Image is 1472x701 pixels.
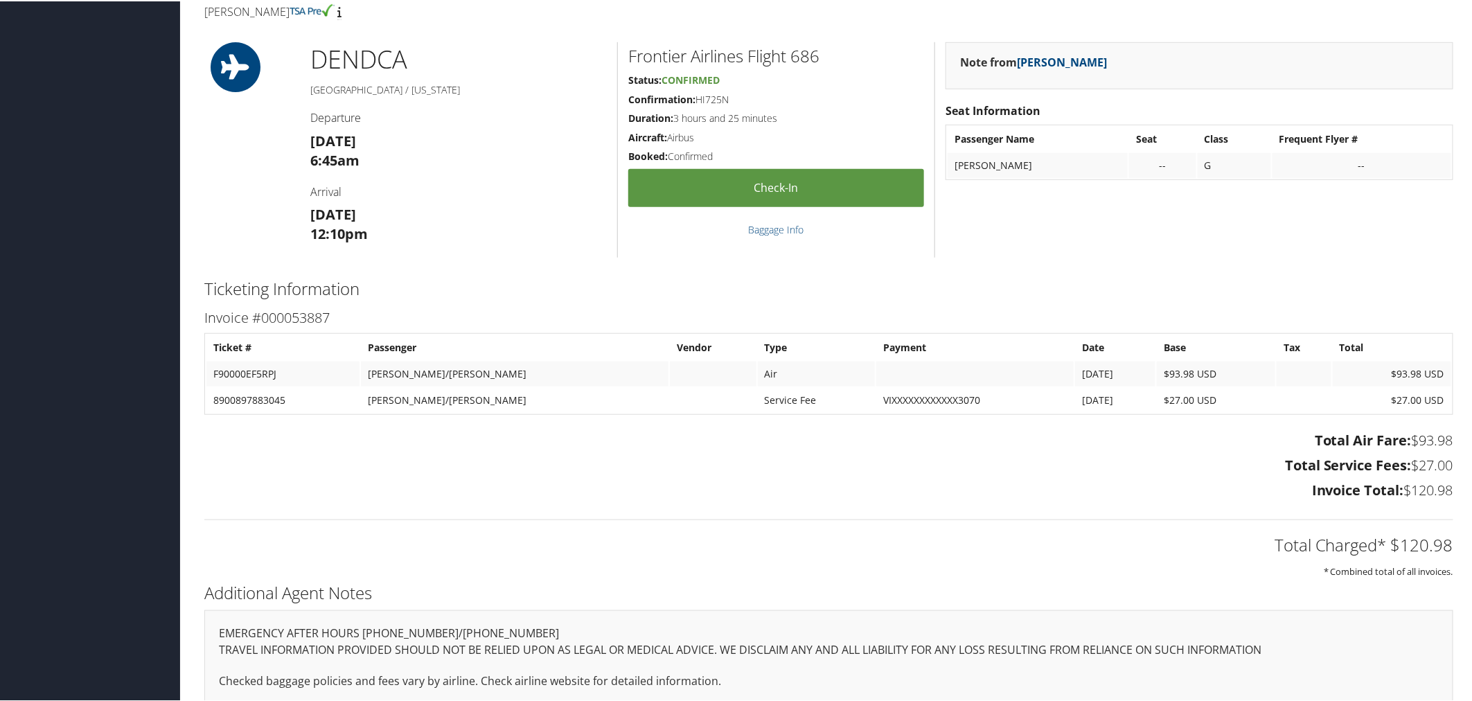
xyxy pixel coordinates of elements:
td: [PERSON_NAME]/[PERSON_NAME] [361,387,668,411]
h4: Arrival [310,183,607,198]
a: Baggage Info [749,222,804,235]
strong: Seat Information [946,102,1040,117]
h4: [PERSON_NAME] [204,3,819,18]
img: tsa-precheck.png [290,3,335,15]
h2: Frontier Airlines Flight 686 [628,43,924,66]
th: Base [1157,334,1275,359]
h5: HI725N [628,91,924,105]
strong: Status: [628,72,662,85]
strong: Invoice Total: [1312,479,1404,498]
th: Date [1075,334,1155,359]
strong: Total Air Fare: [1315,429,1412,448]
h3: $27.00 [204,454,1453,474]
th: Ticket # [206,334,360,359]
td: G [1198,152,1271,177]
th: Class [1198,125,1271,150]
th: Passenger Name [948,125,1128,150]
td: VIXXXXXXXXXXXX3070 [876,387,1074,411]
h5: [GEOGRAPHIC_DATA] / [US_STATE] [310,82,607,96]
h5: Confirmed [628,148,924,162]
td: $27.00 USD [1333,387,1451,411]
a: Check-in [628,168,924,206]
th: Vendor [670,334,756,359]
strong: 6:45am [310,150,360,168]
th: Seat [1129,125,1196,150]
p: TRAVEL INFORMATION PROVIDED SHOULD NOT BE RELIED UPON AS LEGAL OR MEDICAL ADVICE. WE DISCLAIM ANY... [219,640,1439,658]
td: [PERSON_NAME] [948,152,1128,177]
th: Total [1333,334,1451,359]
strong: Total Service Fees: [1285,454,1412,473]
td: [DATE] [1075,360,1155,385]
div: -- [1136,158,1189,170]
h2: Total Charged* $120.98 [204,532,1453,556]
strong: [DATE] [310,204,356,222]
h2: Additional Agent Notes [204,580,1453,603]
strong: 12:10pm [310,223,368,242]
h2: Ticketing Information [204,276,1453,299]
th: Frequent Flyer # [1273,125,1451,150]
h4: Departure [310,109,607,124]
h3: Invoice #000053887 [204,307,1453,326]
td: 8900897883045 [206,387,360,411]
strong: Aircraft: [628,130,667,143]
td: $93.98 USD [1157,360,1275,385]
strong: Duration: [628,110,673,123]
strong: Note from [960,53,1107,69]
h5: 3 hours and 25 minutes [628,110,924,124]
td: $27.00 USD [1157,387,1275,411]
small: * Combined total of all invoices. [1324,564,1453,576]
strong: Confirmation: [628,91,695,105]
th: Type [758,334,875,359]
td: $93.98 USD [1333,360,1451,385]
th: Tax [1277,334,1331,359]
th: Payment [876,334,1074,359]
td: Service Fee [758,387,875,411]
strong: Booked: [628,148,668,161]
div: -- [1279,158,1444,170]
strong: [DATE] [310,130,356,149]
p: Checked baggage policies and fees vary by airline. Check airline website for detailed information. [219,671,1439,689]
th: Passenger [361,334,668,359]
h5: Airbus [628,130,924,143]
h1: DEN DCA [310,41,607,76]
td: F90000EF5RPJ [206,360,360,385]
td: [PERSON_NAME]/[PERSON_NAME] [361,360,668,385]
span: Confirmed [662,72,720,85]
td: [DATE] [1075,387,1155,411]
h3: $93.98 [204,429,1453,449]
h3: $120.98 [204,479,1453,499]
a: [PERSON_NAME] [1017,53,1107,69]
td: Air [758,360,875,385]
